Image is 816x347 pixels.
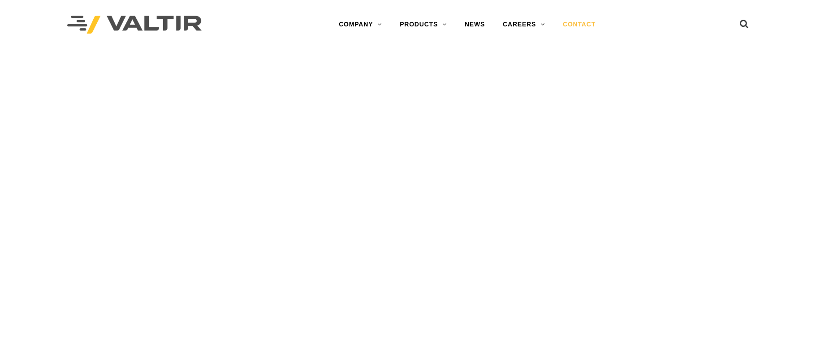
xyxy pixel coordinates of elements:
[494,16,554,34] a: CAREERS
[67,16,202,34] img: Valtir
[391,16,456,34] a: PRODUCTS
[330,16,391,34] a: COMPANY
[456,16,494,34] a: NEWS
[554,16,604,34] a: CONTACT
